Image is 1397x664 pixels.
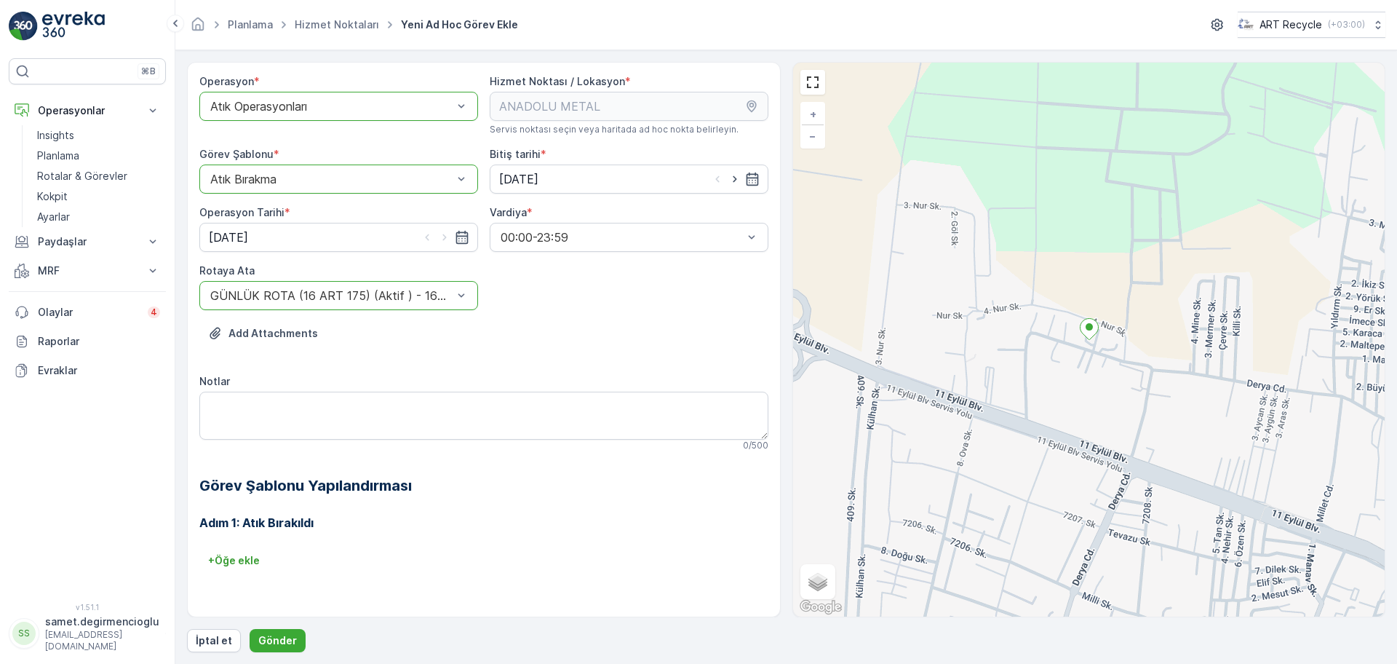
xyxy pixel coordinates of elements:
button: SSsamet.degirmencioglu[EMAIL_ADDRESS][DOMAIN_NAME] [9,614,166,652]
label: Hizmet Noktası / Lokasyon [490,75,625,87]
span: v 1.51.1 [9,603,166,612]
p: Operasyonlar [38,103,137,118]
input: ANADOLU METAL [490,92,768,121]
a: Yakınlaştır [802,103,824,125]
a: Hizmet Noktaları [295,18,379,31]
h2: Görev Şablonu Yapılandırması [199,475,768,497]
p: Paydaşlar [38,234,137,249]
p: Raporlar [38,334,160,349]
img: image_23.png [1238,17,1254,33]
button: Paydaşlar [9,227,166,256]
p: Olaylar [38,305,139,320]
img: logo_light-DOdMpM7g.png [42,12,105,41]
span: + [810,108,816,120]
input: dd/mm/yyyy [490,165,768,194]
p: samet.degirmencioglu [45,614,159,629]
label: Görev Şablonu [199,148,274,160]
p: Evraklar [38,363,160,378]
a: Uzaklaştır [802,125,824,147]
label: Operasyon [199,75,254,87]
button: Gönder [250,629,306,652]
p: MRF [38,264,137,278]
a: Planlama [228,18,273,31]
label: Bitiş tarihi [490,148,541,160]
a: Rotalar & Görevler [31,166,166,186]
a: View Fullscreen [802,71,824,93]
p: 4 [151,307,157,318]
p: [EMAIL_ADDRESS][DOMAIN_NAME] [45,629,159,652]
a: Ayarlar [31,207,166,227]
button: ART Recycle(+03:00) [1238,12,1385,38]
span: Servis noktası seçin veya haritada ad hoc nokta belirleyin. [490,124,739,135]
span: − [809,130,816,142]
a: Kokpit [31,186,166,207]
label: Notlar [199,375,230,387]
h3: Adım 1: Atık Bırakıldı [199,514,768,531]
div: SS [12,622,36,645]
p: ( +03:00 ) [1328,19,1365,31]
p: + Öğe ekle [208,553,260,568]
span: Yeni Ad Hoc Görev Ekle [398,17,521,32]
button: +Öğe ekle [199,549,268,572]
a: Layers [802,566,834,598]
img: logo [9,12,38,41]
a: Insights [31,125,166,146]
button: Dosya Yükle [199,322,327,345]
p: ⌘B [141,66,156,77]
label: Operasyon Tarihi [199,206,284,218]
a: Bu bölgeyi Google Haritalar'da açın (yeni pencerede açılır) [797,598,845,617]
p: ART Recycle [1259,17,1322,32]
img: Google [797,598,845,617]
label: Vardiya [490,206,527,218]
p: Rotalar & Görevler [37,169,127,183]
a: Ana Sayfa [190,22,206,34]
p: Insights [37,128,74,143]
a: Planlama [31,146,166,166]
p: İptal et [196,633,232,648]
a: Olaylar4 [9,298,166,327]
a: Raporlar [9,327,166,356]
input: dd/mm/yyyy [199,223,478,252]
button: İptal et [187,629,241,652]
p: 0 / 500 [743,440,768,451]
p: Gönder [258,633,297,648]
a: Evraklar [9,356,166,385]
p: Add Attachments [228,326,318,341]
p: Kokpit [37,189,68,204]
button: Operasyonlar [9,96,166,125]
button: MRF [9,256,166,285]
p: Planlama [37,149,79,163]
p: Ayarlar [37,210,70,224]
label: Rotaya Ata [199,264,255,277]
